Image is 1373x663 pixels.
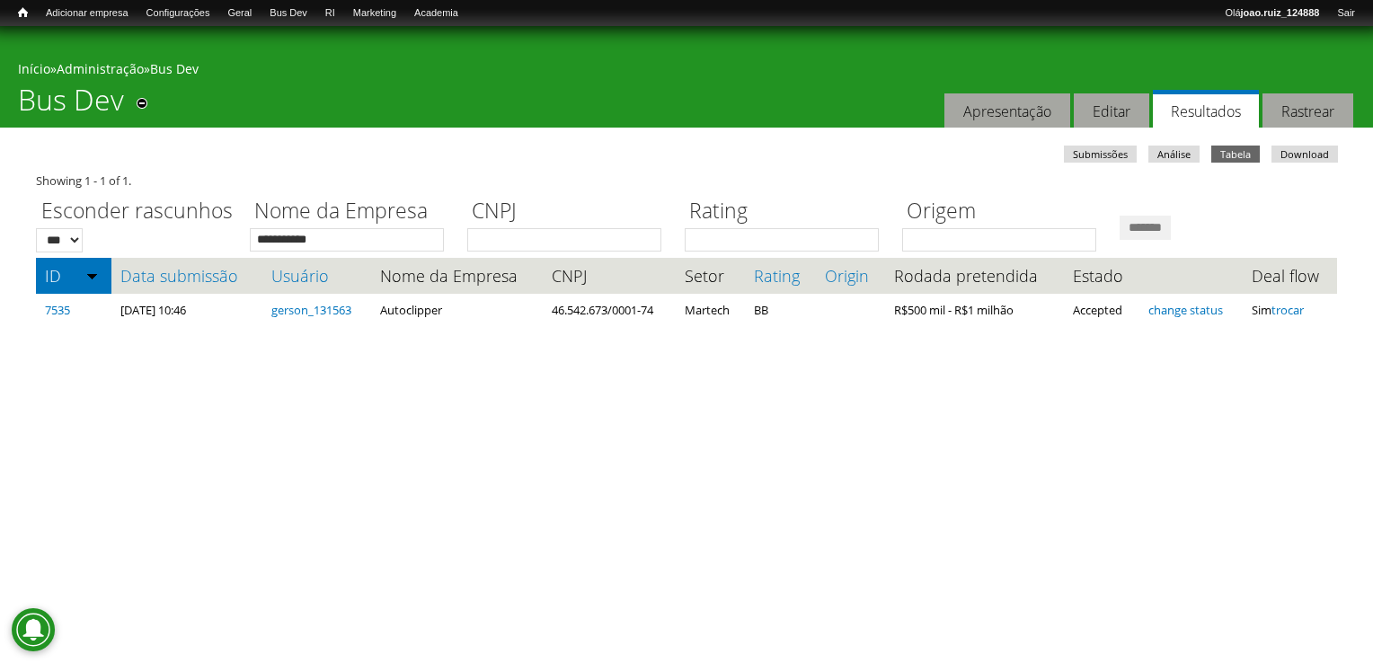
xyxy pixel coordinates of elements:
h1: Bus Dev [18,83,124,128]
th: Rodada pretendida [885,258,1065,294]
label: Rating [685,196,890,228]
a: Academia [405,4,467,22]
th: CNPJ [543,258,675,294]
a: Administração [57,60,144,77]
a: ID [45,267,102,285]
label: Esconder rascunhos [36,196,238,228]
img: ordem crescente [86,270,98,281]
th: Nome da Empresa [371,258,544,294]
a: Início [18,60,50,77]
a: Marketing [344,4,405,22]
td: Autoclipper [371,294,544,326]
td: [DATE] 10:46 [111,294,261,326]
a: Rastrear [1262,93,1353,128]
td: R$500 mil - R$1 milhão [885,294,1065,326]
th: Estado [1064,258,1139,294]
a: Editar [1074,93,1149,128]
a: 7535 [45,302,70,318]
a: Apresentação [944,93,1070,128]
a: Origin [825,267,876,285]
a: Análise [1148,146,1200,163]
th: Setor [676,258,746,294]
a: Adicionar empresa [37,4,137,22]
a: change status [1148,302,1223,318]
a: RI [316,4,344,22]
a: trocar [1271,302,1304,318]
a: Rating [754,267,807,285]
a: Olájoao.ruiz_124888 [1216,4,1328,22]
a: Bus Dev [150,60,199,77]
a: Tabela [1211,146,1260,163]
div: Showing 1 - 1 of 1. [36,172,1337,190]
a: Configurações [137,4,219,22]
span: Início [18,6,28,19]
a: Download [1271,146,1338,163]
a: Usuário [271,267,362,285]
td: Martech [676,294,746,326]
label: Origem [902,196,1108,228]
a: Data submissão [120,267,252,285]
a: gerson_131563 [271,302,351,318]
a: Resultados [1153,90,1259,128]
label: Nome da Empresa [250,196,456,228]
a: Submissões [1064,146,1137,163]
a: Bus Dev [261,4,316,22]
td: 46.542.673/0001-74 [543,294,675,326]
a: Geral [218,4,261,22]
strong: joao.ruiz_124888 [1241,7,1320,18]
td: Sim [1243,294,1337,326]
th: Deal flow [1243,258,1337,294]
a: Sair [1328,4,1364,22]
label: CNPJ [467,196,673,228]
div: » » [18,60,1355,83]
td: BB [745,294,816,326]
td: Accepted [1064,294,1139,326]
a: Início [9,4,37,22]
